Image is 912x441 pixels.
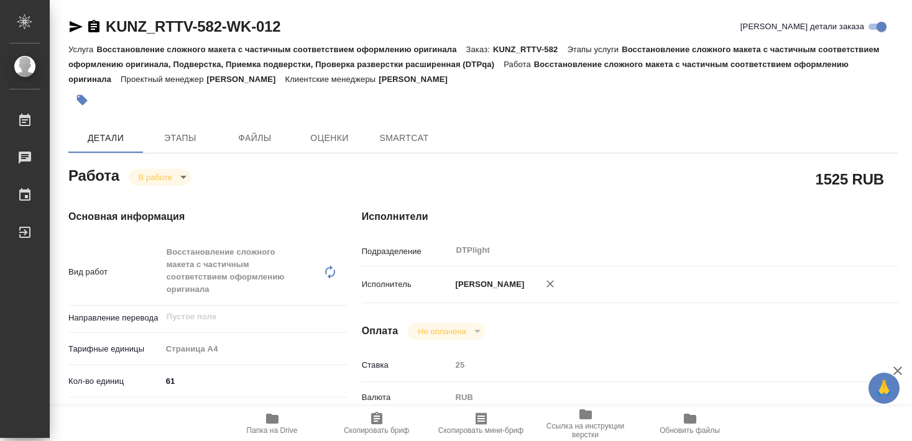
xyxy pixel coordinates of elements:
p: Исполнитель [362,278,451,291]
input: ✎ Введи что-нибудь [162,372,348,390]
span: Файлы [225,130,285,146]
p: Вид работ [68,266,162,278]
p: [PERSON_NAME] [207,75,285,84]
p: Этапы услуги [567,45,622,54]
p: Работа [504,60,534,69]
div: Страница А4 [162,339,348,360]
div: В работе [408,323,484,340]
div: Юридическая/Финансовая [162,403,348,424]
p: Заказ: [466,45,493,54]
span: 🙏 [873,375,895,401]
span: Папка на Drive [247,426,298,435]
button: 🙏 [868,373,900,404]
button: Обновить файлы [638,406,742,441]
h2: Работа [68,163,119,186]
p: Проектный менеджер [121,75,206,84]
button: Скопировать ссылку [86,19,101,34]
h4: Исполнители [362,209,898,224]
span: Этапы [150,130,210,146]
div: RUB [451,387,854,408]
span: Скопировать мини-бриф [438,426,523,435]
p: Услуга [68,45,96,54]
button: Скопировать бриф [325,406,429,441]
button: Скопировать ссылку для ЯМессенджера [68,19,83,34]
span: Оценки [300,130,359,146]
input: Пустое поле [165,309,319,324]
span: Ссылка на инструкции верстки [541,422,630,439]
div: В работе [129,169,191,186]
button: Добавить тэг [68,86,96,114]
h4: Оплата [362,324,398,339]
button: Скопировать мини-бриф [429,406,533,441]
p: Ставка [362,359,451,371]
p: Кол-во единиц [68,375,162,388]
p: Тарифные единицы [68,343,162,355]
span: Скопировать бриф [344,426,409,435]
input: Пустое поле [451,356,854,374]
span: [PERSON_NAME] детали заказа [740,20,864,33]
p: [PERSON_NAME] [451,278,525,291]
button: Удалить исполнителя [537,270,564,298]
p: KUNZ_RTTV-582 [493,45,567,54]
p: Валюта [362,391,451,404]
span: Детали [76,130,136,146]
h4: Основная информация [68,209,312,224]
a: KUNZ_RTTV-582-WK-012 [106,18,280,35]
p: Восстановление сложного макета с частичным соответствием оформлению оригинала [96,45,466,54]
span: SmartCat [374,130,434,146]
p: [PERSON_NAME] [379,75,457,84]
p: Направление перевода [68,312,162,324]
p: Клиентские менеджеры [285,75,379,84]
h2: 1525 RUB [816,168,884,189]
button: В работе [135,172,176,183]
p: Подразделение [362,245,451,258]
button: Не оплачена [414,326,469,337]
button: Папка на Drive [220,406,325,441]
span: Обновить файлы [660,426,720,435]
button: Ссылка на инструкции верстки [533,406,638,441]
